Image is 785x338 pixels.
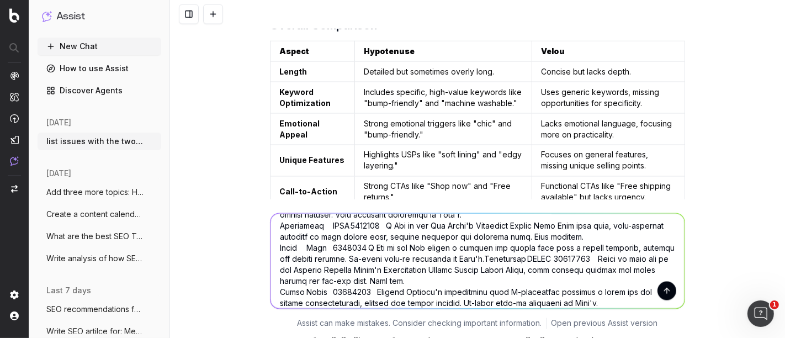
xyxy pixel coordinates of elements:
[38,60,161,77] a: How to use Assist
[38,205,161,223] button: Create a content calendar using trends &
[56,9,85,24] h1: Assist
[38,183,161,201] button: Add three more topics: Holiday-Ready Kit
[10,114,19,123] img: Activation
[42,11,52,22] img: Assist
[10,71,19,80] img: Analytics
[46,253,144,264] span: Write analysis of how SEO copy block per
[46,326,144,337] span: Write SEO artilce for: Meta Title Tips t
[38,250,161,267] button: Write analysis of how SEO copy block per
[10,156,19,166] img: Assist
[354,145,532,177] td: Highlights USPs like "soft lining" and "edgy layering."
[298,318,542,329] p: Assist can make mistakes. Consider checking important information.
[279,46,309,56] strong: Aspect
[46,231,144,242] span: What are the best SEO Topics for blog ar
[354,114,532,145] td: Strong emotional triggers like "chic" and "bump-friendly."
[364,46,415,56] strong: Hypotenuse
[354,82,532,114] td: Includes specific, high-value keywords like "bump-friendly" and "machine washable."
[279,156,344,165] strong: Unique Features
[551,318,658,329] a: Open previous Assist version
[10,92,19,102] img: Intelligence
[770,300,779,309] span: 1
[10,311,19,320] img: My account
[38,300,161,318] button: SEO recommendations for article: Santa
[279,67,307,76] strong: Length
[9,8,19,23] img: Botify logo
[46,187,144,198] span: Add three more topics: Holiday-Ready Kit
[532,177,685,208] td: Functional CTAs like "Free shipping available" but lacks urgency.
[46,285,91,296] span: last 7 days
[270,214,685,309] textarea: Loremipsum DOLO 9526225 S Ame co adi Eli Seddo'e Temporinc Utlabo Etdolo Magn-Aliqu Enimadm, v qu...
[11,185,18,193] img: Switch project
[279,119,321,139] strong: Emotional Appeal
[532,62,685,82] td: Concise but lacks depth.
[532,82,685,114] td: Uses generic keywords, missing opportunities for specificity.
[38,133,161,150] button: list issues with the two meta titles: A
[279,187,337,197] strong: Call-to-Action
[38,228,161,245] button: What are the best SEO Topics for blog ar
[10,291,19,299] img: Setting
[532,114,685,145] td: Lacks emotional language, focusing more on practicality.
[46,209,144,220] span: Create a content calendar using trends &
[541,46,565,56] strong: Velou
[38,82,161,99] a: Discover Agents
[532,145,685,177] td: Focuses on general features, missing unique selling points.
[279,87,331,108] strong: Keyword Optimization
[46,117,71,128] span: [DATE]
[38,38,161,55] button: New Chat
[354,177,532,208] td: Strong CTAs like "Shop now" and "Free returns."
[46,136,144,147] span: list issues with the two meta titles: A
[747,300,774,327] iframe: Intercom live chat
[46,168,71,179] span: [DATE]
[46,304,144,315] span: SEO recommendations for article: Santa
[42,9,157,24] button: Assist
[10,135,19,144] img: Studio
[354,62,532,82] td: Detailed but sometimes overly long.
